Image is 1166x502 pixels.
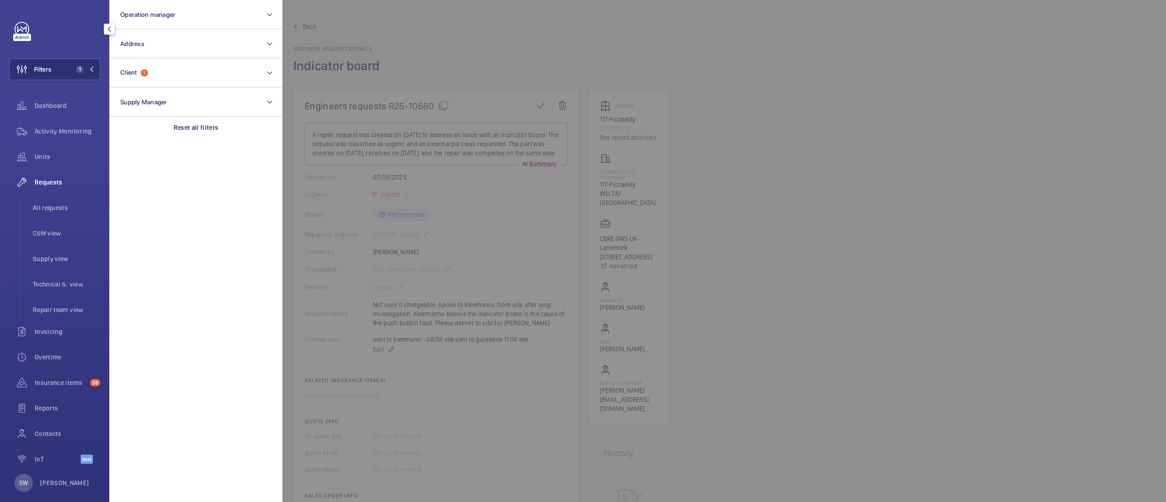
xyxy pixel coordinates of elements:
[81,455,93,464] span: Beta
[35,127,100,136] span: Activity Monitoring
[35,152,100,161] span: Units
[35,404,100,413] span: Reports
[40,478,89,487] p: [PERSON_NAME]
[19,478,28,487] p: SW
[33,280,100,289] span: Technical S. view
[9,58,100,80] button: Filters1
[90,379,100,386] span: 28
[33,203,100,212] span: All requests
[35,378,87,387] span: Insurance items
[35,178,100,187] span: Requests
[35,101,100,110] span: Dashboard
[33,305,100,314] span: Repair team view
[33,254,100,263] span: Supply view
[34,65,51,74] span: Filters
[33,229,100,238] span: CSM view
[35,429,100,438] span: Contacts
[35,353,100,362] span: Overtime
[76,66,83,73] span: 1
[35,327,100,336] span: Invoicing
[35,455,81,464] span: IoT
